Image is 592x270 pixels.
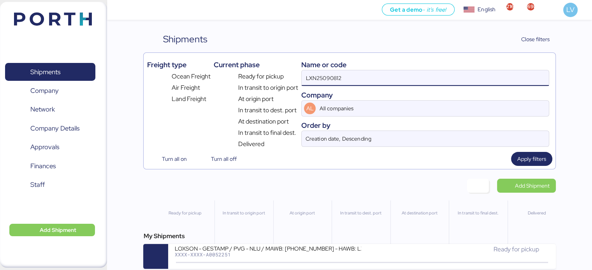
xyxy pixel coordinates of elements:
a: Company Details [5,120,95,138]
a: Shipments [5,63,95,81]
a: Staff [5,176,95,194]
div: My Shipments [143,232,555,241]
div: In transit to final dest. [452,210,504,216]
span: In transit to dest. port [238,106,297,115]
button: Turn all off [196,152,243,166]
span: LV [566,5,574,15]
div: Delivered [511,210,562,216]
span: Finances [30,160,56,172]
span: Delivered [238,139,264,149]
span: Turn all on [162,154,187,164]
div: English [478,5,495,14]
div: At origin port [277,210,328,216]
a: Company [5,82,95,100]
div: Current phase [214,59,298,70]
span: Company Details [30,123,79,134]
div: Shipments [163,32,207,46]
span: At destination port [238,117,289,126]
span: Turn all off [211,154,237,164]
a: Add Shipment [497,179,556,193]
a: Network [5,101,95,118]
div: XXXX-XXXX-A0052251 [174,252,361,257]
div: LOXSON - GESTAMP / PVG - NLU / MAWB: [PHONE_NUMBER] - HAWB: LXN25090812 [174,245,361,251]
span: Add Shipment [515,181,550,190]
div: In transit to dest. port [335,210,386,216]
button: Apply filters [511,152,552,166]
button: Close filters [505,32,556,46]
span: Ready for pickup [238,72,284,81]
span: AL [306,104,314,113]
span: Add Shipment [40,225,76,235]
span: Staff [30,179,45,190]
div: Company [301,90,549,100]
button: Add Shipment [9,224,95,236]
span: At origin port [238,94,274,104]
span: In transit to origin port [238,83,298,92]
span: Approvals [30,141,59,153]
a: Finances [5,157,95,175]
div: Order by [301,120,549,131]
button: Menu [112,3,125,17]
input: AL [318,101,527,116]
button: Turn all on [147,152,193,166]
a: Approvals [5,138,95,156]
span: Apply filters [517,154,546,164]
div: Freight type [147,59,210,70]
span: Ready for pickup [493,245,539,253]
div: In transit to origin port [218,210,269,216]
span: Shipments [30,66,60,78]
span: Network [30,104,55,115]
span: Ocean Freight [172,72,211,81]
div: At destination port [394,210,445,216]
div: Name or code [301,59,549,70]
div: Ready for pickup [159,210,211,216]
span: Company [30,85,59,96]
span: Air Freight [172,83,200,92]
span: In transit to final dest. [238,128,296,138]
span: Close filters [521,35,550,44]
span: Land Freight [172,94,206,104]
